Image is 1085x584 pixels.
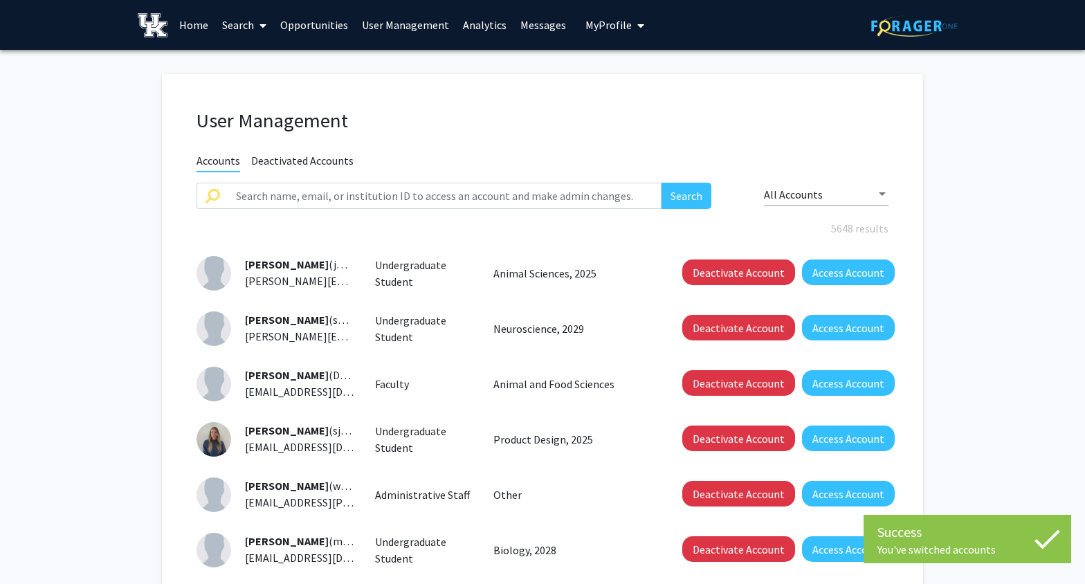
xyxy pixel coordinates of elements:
span: [EMAIL_ADDRESS][DOMAIN_NAME] [245,551,414,565]
a: Analytics [456,1,513,49]
span: (sjaa222) [245,423,372,437]
span: [EMAIL_ADDRESS][DOMAIN_NAME] [245,385,414,399]
button: Deactivate Account [682,370,795,396]
span: (mab293) [245,534,374,548]
a: User Management [355,1,456,49]
span: [EMAIL_ADDRESS][DOMAIN_NAME] [245,440,414,454]
span: Accounts [197,154,240,172]
img: ForagerOne Logo [871,15,958,37]
button: Access Account [802,259,895,285]
img: University of Kentucky Logo [138,13,167,37]
span: [PERSON_NAME] [245,368,329,382]
span: [EMAIL_ADDRESS][PERSON_NAME][DOMAIN_NAME] [245,495,496,509]
a: Opportunities [273,1,355,49]
iframe: Chat [10,522,59,574]
p: Animal Sciences, 2025 [493,265,651,282]
div: You've switched accounts [877,542,1057,556]
button: Search [662,183,711,209]
div: Undergraduate Student [365,312,484,345]
a: Search [215,1,273,49]
button: Access Account [802,315,895,340]
div: Faculty [365,376,484,392]
button: Deactivate Account [682,315,795,340]
div: Undergraduate Student [365,533,484,567]
span: My Profile [585,18,632,32]
span: Deactivated Accounts [251,154,354,171]
span: All Accounts [764,188,823,201]
p: Animal and Food Sciences [493,376,651,392]
a: Messages [513,1,573,49]
p: Neuroscience, 2029 [493,320,651,337]
p: Biology, 2028 [493,542,651,558]
div: 5648 results [186,220,899,237]
a: Home [172,1,215,49]
div: Undergraduate Student [365,423,484,456]
h1: User Management [197,109,888,133]
button: Access Account [802,426,895,451]
button: Deactivate Account [682,481,795,507]
span: [PERSON_NAME] [245,257,329,271]
span: (DAARON) [245,368,378,382]
div: Administrative Staff [365,486,484,503]
p: Other [493,486,651,503]
button: Deactivate Account [682,426,795,451]
button: Deactivate Account [682,536,795,562]
span: (waaaro0) [245,479,376,493]
input: Search name, email, or institution ID to access an account and make admin changes. [228,183,662,209]
span: [PERSON_NAME][EMAIL_ADDRESS][PERSON_NAME][DOMAIN_NAME] [245,329,578,343]
span: (sesp240) [245,313,374,327]
button: Deactivate Account [682,259,795,285]
img: Profile Picture [197,533,231,567]
div: Success [877,522,1057,542]
img: Profile Picture [197,477,231,512]
button: Access Account [802,481,895,507]
span: [PERSON_NAME][EMAIL_ADDRESS][DOMAIN_NAME] [245,274,496,288]
img: Profile Picture [197,311,231,346]
p: Product Design, 2025 [493,431,651,448]
img: Profile Picture [197,422,231,457]
span: [PERSON_NAME] [245,313,329,327]
button: Access Account [802,370,895,396]
button: Access Account [802,536,895,562]
div: Undergraduate Student [365,257,484,290]
img: Profile Picture [197,256,231,291]
span: [PERSON_NAME] [245,479,329,493]
img: Profile Picture [197,367,231,401]
span: [PERSON_NAME] [245,534,329,548]
span: [PERSON_NAME] [245,423,329,437]
span: (jmfl245) [245,257,374,271]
